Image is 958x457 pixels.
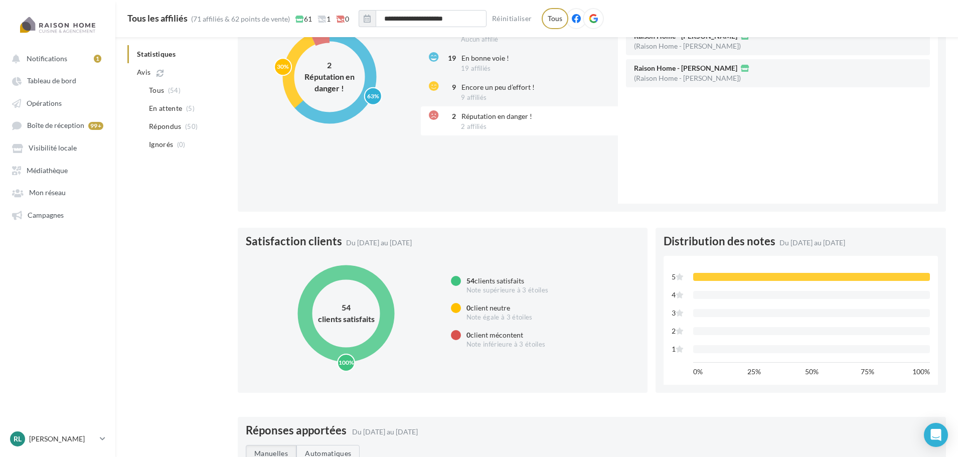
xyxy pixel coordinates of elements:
[29,189,66,197] span: Mon réseau
[747,367,761,377] span: 25%
[444,82,456,92] div: 9
[466,313,533,322] div: Note égale à 3 étoiles
[6,49,105,67] button: Notifications 1
[177,140,186,148] span: (0)
[466,330,546,340] div: client mécontent
[149,121,182,131] span: Répondus
[466,340,546,349] div: Note inférieure à 3 étoiles
[6,138,109,157] a: Visibilité locale
[461,93,487,101] span: 9 affiliés
[672,290,685,300] div: 4
[316,314,376,325] div: clients satisfaits
[466,303,470,312] span: 0
[27,121,84,130] span: Boîte de réception
[444,111,456,121] div: 2
[779,238,845,248] span: Du [DATE] au [DATE]
[186,104,195,112] span: (5)
[634,33,737,40] span: Raison Home - [PERSON_NAME]
[149,85,164,95] span: Tous
[316,302,376,314] div: 54
[672,272,685,282] div: 5
[6,161,109,179] a: Médiathèque
[664,236,775,247] span: Distribution des notes
[29,144,77,153] span: Visibilité locale
[634,75,741,82] div: (Raison Home - [PERSON_NAME])
[461,35,498,43] span: Aucun affilié
[672,326,685,336] div: 2
[127,14,188,23] div: Tous les affiliés
[672,344,685,354] div: 1
[466,276,474,285] span: 54
[6,183,109,201] a: Mon réseau
[466,331,470,339] span: 0
[461,83,535,91] span: Encore un peu d’effort !
[295,14,312,24] span: 61
[137,67,150,77] span: Avis
[246,236,342,247] span: Satisfaction clients
[861,367,874,377] span: 75%
[27,166,68,175] span: Médiathèque
[6,116,109,134] a: Boîte de réception 99+
[246,425,347,436] span: Réponses apportées
[28,211,64,219] span: Campagnes
[191,14,290,24] div: (71 affiliés & 62 points de vente)
[352,427,418,436] span: Du [DATE] au [DATE]
[924,423,948,447] div: Open Intercom Messenger
[6,71,109,89] a: Tableau de bord
[693,367,752,377] div: 0%
[634,65,737,72] span: Raison Home - [PERSON_NAME]
[317,14,331,24] span: 1
[149,139,173,149] span: Ignorés
[461,54,509,62] span: En bonne voie !
[27,54,67,63] span: Notifications
[466,303,533,313] div: client neutre
[88,122,103,130] div: 99+
[27,77,76,85] span: Tableau de bord
[299,71,360,94] div: Réputation en danger !
[94,55,101,63] div: 1
[27,99,62,107] span: Opérations
[488,13,536,25] button: Réinitialiser
[672,308,685,318] div: 3
[542,8,568,29] div: Tous
[461,64,491,72] span: 19 affiliés
[299,60,360,71] div: 2
[367,92,379,99] text: 63%
[466,286,549,295] div: Note supérieure à 3 étoiles
[805,367,819,377] span: 50%
[466,276,549,286] div: clients satisfaits
[339,359,354,366] text: 100%
[346,238,412,248] span: Du [DATE] au [DATE]
[461,112,532,120] span: Réputation en danger !
[336,14,349,24] span: 0
[6,206,109,224] a: Campagnes
[29,434,96,444] p: [PERSON_NAME]
[185,122,198,130] span: (50)
[168,86,181,94] span: (54)
[444,53,456,63] div: 19
[871,367,930,377] div: 100%
[634,43,741,50] div: (Raison Home - [PERSON_NAME])
[149,103,183,113] span: En attente
[277,63,289,70] text: 30%
[6,94,109,112] a: Opérations
[14,434,22,444] span: RL
[461,122,487,130] span: 2 affiliés
[8,429,107,448] a: RL [PERSON_NAME]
